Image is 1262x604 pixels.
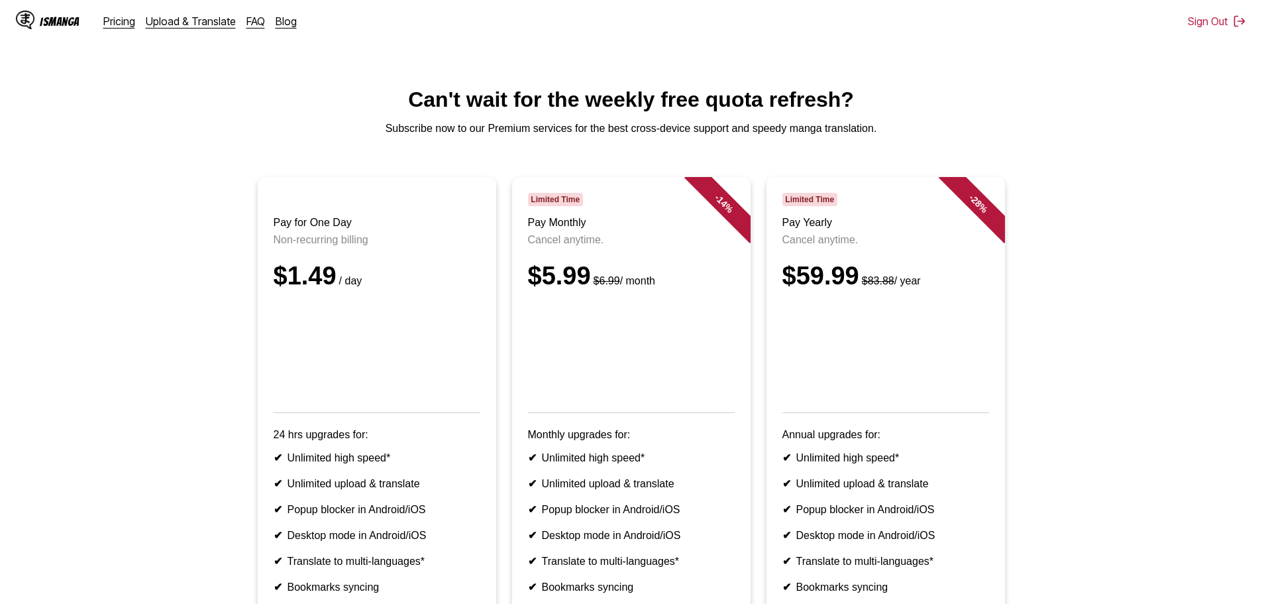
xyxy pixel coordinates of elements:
li: Bookmarks syncing [274,581,480,593]
p: Subscribe now to our Premium services for the best cross-device support and speedy manga translat... [11,123,1251,135]
h1: Can't wait for the weekly free quota refresh? [11,88,1251,112]
b: ✔ [274,452,282,463]
li: Bookmarks syncing [528,581,735,593]
a: FAQ [246,15,265,28]
h3: Pay for One Day [274,217,480,229]
div: IsManga [40,15,79,28]
a: Pricing [103,15,135,28]
p: Non-recurring billing [274,234,480,246]
span: Limited Time [782,193,837,206]
a: Blog [276,15,297,28]
h3: Pay Yearly [782,217,989,229]
s: $6.99 [594,275,620,286]
li: Unlimited high speed* [528,452,735,464]
b: ✔ [528,452,537,463]
li: Popup blocker in Android/iOS [782,503,989,516]
li: Unlimited upload & translate [274,477,480,490]
b: ✔ [274,478,282,489]
s: $83.88 [862,275,894,286]
li: Unlimited upload & translate [528,477,735,490]
img: IsManga Logo [16,11,34,29]
small: / year [859,275,921,286]
p: Cancel anytime. [528,234,735,246]
div: - 14 % [684,164,763,243]
li: Desktop mode in Android/iOS [274,529,480,542]
a: Upload & Translate [146,15,236,28]
li: Unlimited upload & translate [782,477,989,490]
li: Desktop mode in Android/iOS [528,529,735,542]
iframe: PayPal [528,306,735,394]
b: ✔ [528,530,537,541]
span: Limited Time [528,193,583,206]
b: ✔ [528,504,537,515]
b: ✔ [528,581,537,593]
li: Desktop mode in Android/iOS [782,529,989,542]
h3: Pay Monthly [528,217,735,229]
p: 24 hrs upgrades for: [274,429,480,441]
li: Unlimited high speed* [274,452,480,464]
b: ✔ [274,581,282,593]
b: ✔ [274,556,282,567]
li: Translate to multi-languages* [528,555,735,568]
b: ✔ [782,581,791,593]
p: Monthly upgrades for: [528,429,735,441]
button: Sign Out [1188,15,1246,28]
a: IsManga LogoIsManga [16,11,103,32]
img: Sign out [1233,15,1246,28]
small: / day [337,275,362,286]
div: $59.99 [782,262,989,290]
b: ✔ [782,504,791,515]
li: Translate to multi-languages* [782,555,989,568]
li: Popup blocker in Android/iOS [274,503,480,516]
b: ✔ [782,530,791,541]
li: Translate to multi-languages* [274,555,480,568]
b: ✔ [782,452,791,463]
div: - 28 % [938,164,1018,243]
b: ✔ [782,478,791,489]
iframe: PayPal [782,306,989,394]
p: Cancel anytime. [782,234,989,246]
li: Popup blocker in Android/iOS [528,503,735,516]
li: Unlimited high speed* [782,452,989,464]
li: Bookmarks syncing [782,581,989,593]
p: Annual upgrades for: [782,429,989,441]
div: $5.99 [528,262,735,290]
b: ✔ [782,556,791,567]
b: ✔ [274,530,282,541]
b: ✔ [528,478,537,489]
div: $1.49 [274,262,480,290]
iframe: PayPal [274,306,480,394]
small: / month [591,275,655,286]
b: ✔ [274,504,282,515]
b: ✔ [528,556,537,567]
